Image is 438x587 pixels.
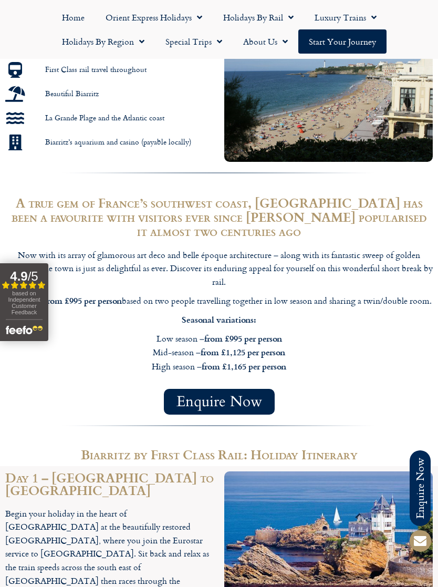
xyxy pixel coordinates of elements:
strong: Seasonal variations: [182,313,256,325]
a: Enquire Now [164,389,275,415]
span: Biarritz’s aquarium and casino (payable locally) [43,137,191,147]
a: Special Trips [155,29,233,54]
strong: from £1,165 per person [202,360,286,372]
a: Start your Journey [298,29,387,54]
h2: Biarritz by First Class Rail: Holiday Itinerary [5,448,433,461]
nav: Menu [5,5,433,54]
strong: from £995 per person [204,332,282,344]
strong: from £1,125 per person [201,346,285,358]
a: Holidays by Rail [213,5,304,29]
strong: from £995 per person [44,294,122,306]
span: Beautiful Biarritz [43,89,99,99]
h2: A true gem of France’s southwest coast, [GEOGRAPHIC_DATA] has been a favourite with visitors ever... [5,195,433,238]
p: Prices start based on two people travelling together in low season and sharing a twin/double room. [5,294,433,308]
span: First Class rail travel throughout [43,65,147,75]
span: La Grande Plage and the Atlantic coast [43,113,164,123]
h2: Day 1 – [GEOGRAPHIC_DATA] to [GEOGRAPHIC_DATA] [5,471,214,497]
a: Holidays by Region [51,29,155,54]
a: Orient Express Holidays [95,5,213,29]
span: Enquire Now [176,395,262,408]
a: Luxury Trains [304,5,387,29]
p: Low season – Mid-season – High season – [5,332,433,374]
a: Home [51,5,95,29]
a: About Us [233,29,298,54]
p: Now with its array of glamorous art deco and belle époque architecture – along with its fantastic... [5,249,433,289]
